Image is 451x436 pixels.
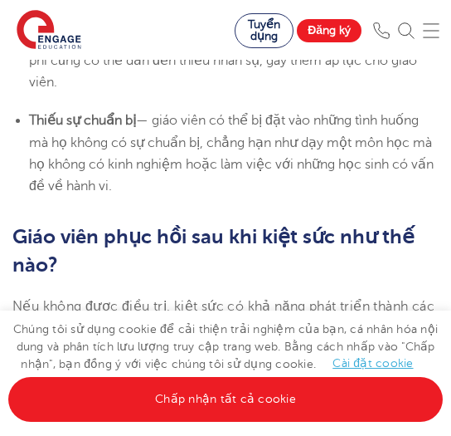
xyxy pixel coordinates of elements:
[398,22,415,39] img: Tìm kiếm
[8,377,443,422] a: Chấp nhận tất cả cookie
[29,113,136,128] font: Thiếu sự chuẩn bị
[12,299,434,358] font: Nếu không được điều trị, kiệt sức có khả năng phát triển thành các vấn đề sức khỏe thể chất và ti...
[373,22,390,39] img: Điện thoại
[308,24,351,37] font: Đăng ký
[12,225,415,277] font: Giáo viên phục hồi sau khi kiệt sức như thế nào?
[17,10,81,51] img: Tham gia Giáo dục
[235,13,293,48] a: Tuyển dụng
[29,113,434,194] font: — giáo viên có thể bị đặt vào những tình huống mà họ không có sự chuẩn bị, chẳng hạn như dạy một ...
[297,19,361,42] a: Đăng ký
[248,18,280,42] font: Tuyển dụng
[332,357,413,370] a: Cài đặt cookie
[13,323,438,370] font: Chúng tôi sử dụng cookie để cải thiện trải nghiệm của bạn, cá nhân hóa nội dung và phân tích lưu ...
[155,393,296,405] font: Chấp nhận tất cả cookie
[423,22,439,39] img: Menu di động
